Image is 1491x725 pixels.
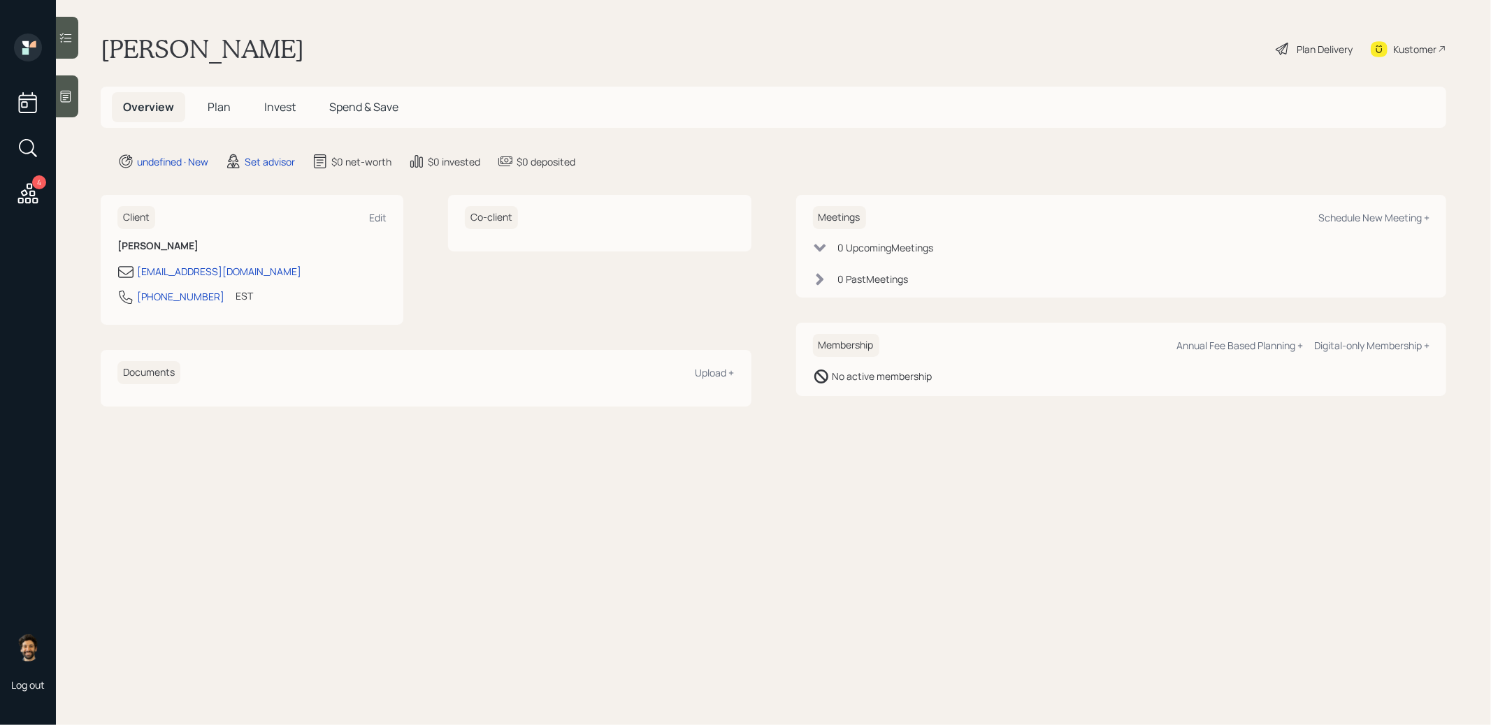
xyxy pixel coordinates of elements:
[1318,211,1429,224] div: Schedule New Meeting +
[838,272,909,286] div: 0 Past Meeting s
[123,99,174,115] span: Overview
[137,154,208,169] div: undefined · New
[32,175,46,189] div: 4
[11,678,45,691] div: Log out
[813,206,866,229] h6: Meetings
[1314,339,1429,352] div: Digital-only Membership +
[14,634,42,661] img: eric-schwartz-headshot.png
[117,361,180,384] h6: Documents
[245,154,295,169] div: Set advisor
[1393,42,1436,57] div: Kustomer
[838,240,934,255] div: 0 Upcoming Meeting s
[331,154,391,169] div: $0 net-worth
[329,99,398,115] span: Spend & Save
[696,366,735,379] div: Upload +
[101,34,304,64] h1: [PERSON_NAME]
[369,211,387,224] div: Edit
[264,99,296,115] span: Invest
[465,206,518,229] h6: Co-client
[1297,42,1353,57] div: Plan Delivery
[813,334,879,357] h6: Membership
[517,154,575,169] div: $0 deposited
[833,369,932,383] div: No active membership
[1176,339,1303,352] div: Annual Fee Based Planning +
[428,154,480,169] div: $0 invested
[236,288,253,303] div: EST
[117,206,155,229] h6: Client
[137,289,224,304] div: [PHONE_NUMBER]
[208,99,231,115] span: Plan
[137,264,301,279] div: [EMAIL_ADDRESS][DOMAIN_NAME]
[117,240,387,252] h6: [PERSON_NAME]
